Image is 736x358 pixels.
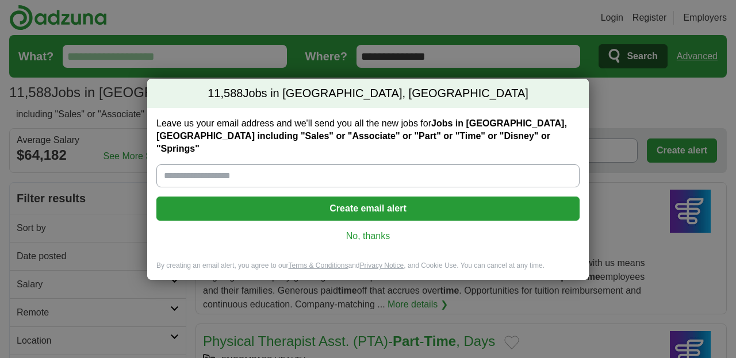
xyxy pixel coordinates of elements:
a: No, thanks [166,230,570,242]
label: Leave us your email address and we'll send you all the new jobs for [156,117,580,155]
div: By creating an email alert, you agree to our and , and Cookie Use. You can cancel at any time. [147,261,589,280]
a: Privacy Notice [360,261,404,270]
strong: Jobs in [GEOGRAPHIC_DATA], [GEOGRAPHIC_DATA] including "Sales" or "Associate" or "Part" or "Time"... [156,118,567,153]
button: Create email alert [156,197,580,221]
span: 11,588 [208,86,243,102]
h2: Jobs in [GEOGRAPHIC_DATA], [GEOGRAPHIC_DATA] [147,79,589,109]
a: Terms & Conditions [288,261,348,270]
